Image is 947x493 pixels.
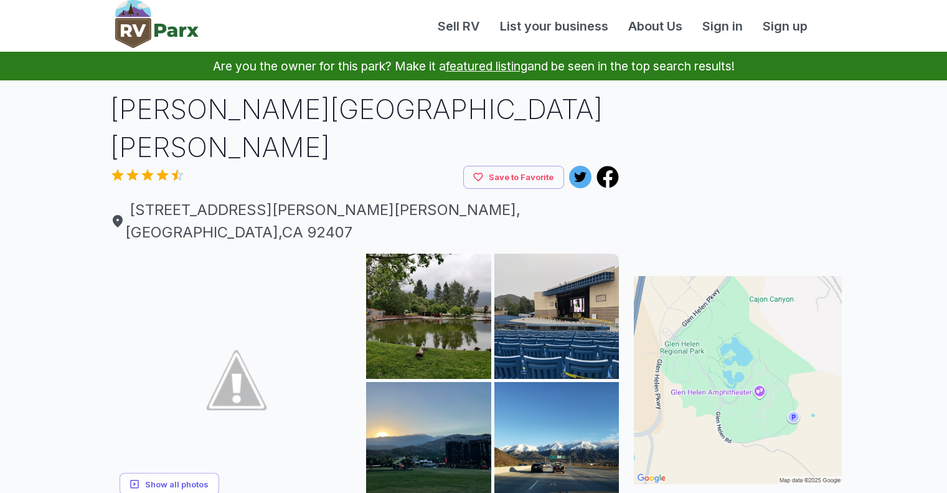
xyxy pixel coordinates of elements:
[618,17,692,36] a: About Us
[428,17,490,36] a: Sell RV
[753,17,817,36] a: Sign up
[15,52,932,80] p: Are you the owner for this park? Make it a and be seen in the top search results!
[490,17,618,36] a: List your business
[446,59,527,74] a: featured listing
[110,199,620,244] a: [STREET_ADDRESS][PERSON_NAME][PERSON_NAME],[GEOGRAPHIC_DATA],CA 92407
[494,254,620,379] img: AAcXr8qqgEm2ikaxON9h9jfvV2Mdly0K1L3UCUEJtcA18-Ntks5sM5ZXhI1gsR8bhk37pVDFcRjkCJVC4lBMAG_n5o2499bNQ...
[366,254,491,379] img: AAcXr8pZ313HvP8O1DcRb8yYRBOUxl0SnW0RVrYiLvS1Juj5WZ3ZeKTLNFpznSjEfS-QxufDg_MEP9mKYW-Jcz1EPfaKQXGRx...
[110,199,620,244] span: [STREET_ADDRESS][PERSON_NAME][PERSON_NAME] , [GEOGRAPHIC_DATA] , CA 92407
[634,276,842,484] img: Map for Glen Helen Regional Park
[634,90,842,246] iframe: Advertisement
[110,90,620,166] h1: [PERSON_NAME][GEOGRAPHIC_DATA][PERSON_NAME]
[463,166,564,189] button: Save to Favorite
[692,17,753,36] a: Sign in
